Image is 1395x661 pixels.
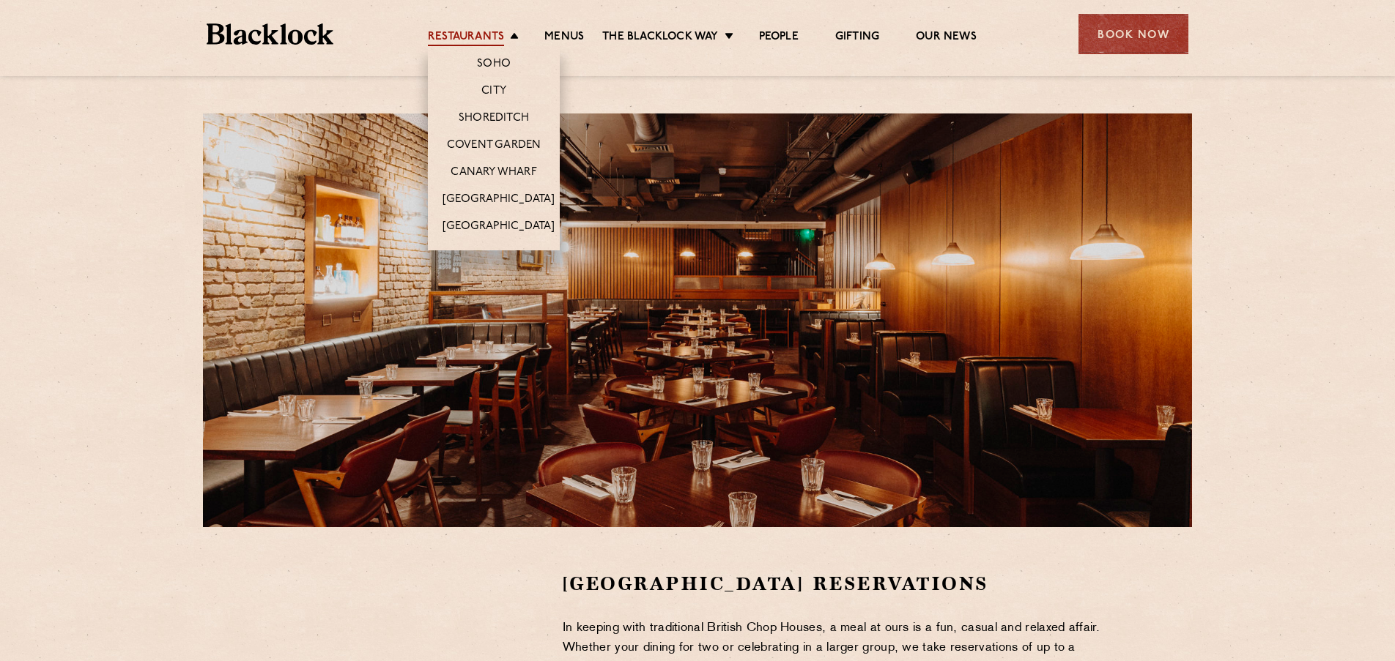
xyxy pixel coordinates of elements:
[443,220,555,236] a: [GEOGRAPHIC_DATA]
[447,138,541,154] a: Covent Garden
[451,165,536,182] a: Canary Wharf
[544,30,584,46] a: Menus
[916,30,977,46] a: Our News
[563,571,1125,597] h2: [GEOGRAPHIC_DATA] Reservations
[1078,14,1188,54] div: Book Now
[477,57,511,73] a: Soho
[835,30,879,46] a: Gifting
[207,23,333,45] img: BL_Textured_Logo-footer-cropped.svg
[481,84,506,100] a: City
[759,30,799,46] a: People
[443,193,555,209] a: [GEOGRAPHIC_DATA]
[459,111,529,127] a: Shoreditch
[428,30,504,46] a: Restaurants
[602,30,718,46] a: The Blacklock Way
